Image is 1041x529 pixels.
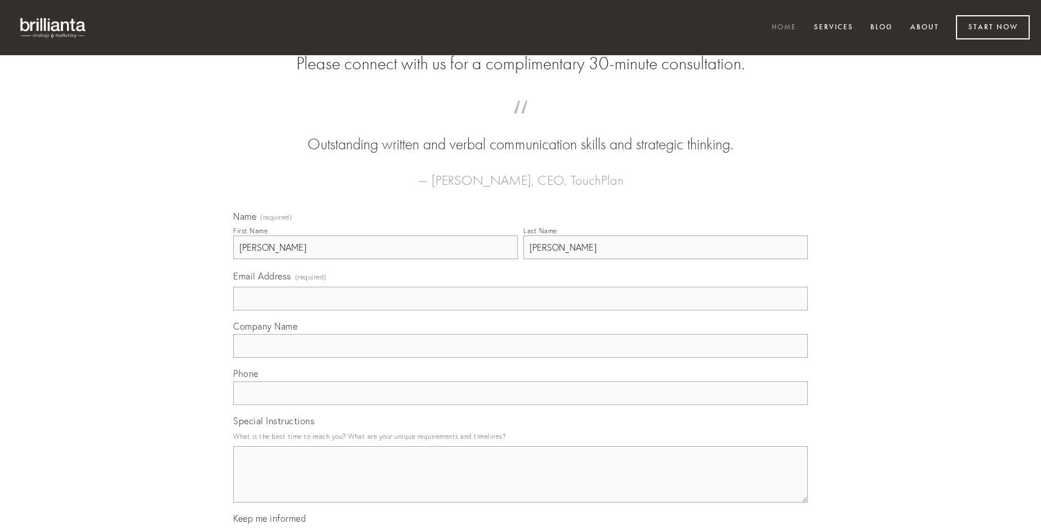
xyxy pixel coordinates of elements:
[233,211,256,222] span: Name
[233,429,808,444] p: What is the best time to reach you? What are your unique requirements and timelines?
[260,214,292,221] span: (required)
[233,368,259,379] span: Phone
[903,19,946,37] a: About
[956,15,1030,39] a: Start Now
[233,226,268,235] div: First Name
[764,19,804,37] a: Home
[863,19,900,37] a: Blog
[233,53,808,74] h2: Please connect with us for a complimentary 30-minute consultation.
[251,112,790,155] blockquote: Outstanding written and verbal communication skills and strategic thinking.
[295,269,327,284] span: (required)
[233,513,306,524] span: Keep me informed
[11,11,96,44] img: brillianta - research, strategy, marketing
[807,19,861,37] a: Services
[233,321,297,332] span: Company Name
[251,112,790,134] span: “
[523,226,557,235] div: Last Name
[233,270,291,282] span: Email Address
[233,415,314,426] span: Special Instructions
[251,155,790,192] figcaption: — [PERSON_NAME], CEO, TouchPlan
